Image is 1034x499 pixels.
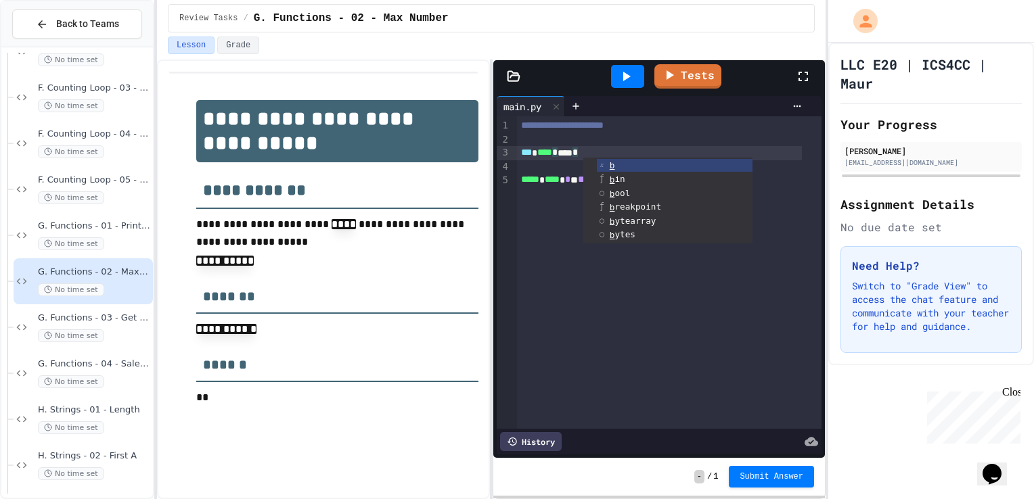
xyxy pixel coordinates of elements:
[840,55,1022,93] h1: LLC E20 | ICS4CC | Maur
[610,202,615,212] span: b
[38,99,104,112] span: No time set
[38,467,104,480] span: No time set
[610,216,615,226] span: b
[610,188,615,198] span: b
[497,133,510,147] div: 2
[38,53,104,66] span: No time set
[38,220,150,232] span: G. Functions - 01 - Print Numbers
[38,312,150,324] span: G. Functions - 03 - Get Average
[713,471,718,482] span: 1
[217,37,259,54] button: Grade
[497,119,510,133] div: 1
[977,445,1020,485] iframe: chat widget
[610,201,661,212] span: reakpoint
[38,174,150,186] span: F. Counting Loop - 05 - Timestable
[38,237,104,250] span: No time set
[840,219,1022,235] div: No due date set
[497,160,510,174] div: 4
[38,266,150,278] span: G. Functions - 02 - Max Number
[610,160,615,170] span: b
[610,216,656,226] span: ytearray
[654,64,721,89] a: Tests
[179,13,238,24] span: Review Tasks
[840,115,1022,134] h2: Your Progress
[707,471,712,482] span: /
[243,13,248,24] span: /
[38,128,150,140] span: F. Counting Loop - 04 - Printing Patterns
[839,5,881,37] div: My Account
[922,386,1020,444] iframe: chat widget
[694,470,704,483] span: -
[497,99,548,114] div: main.py
[56,17,119,31] span: Back to Teams
[38,145,104,158] span: No time set
[840,195,1022,214] h2: Assignment Details
[254,10,449,26] span: G. Functions - 02 - Max Number
[38,421,104,434] span: No time set
[610,188,630,198] span: ool
[845,145,1018,157] div: [PERSON_NAME]
[168,37,215,54] button: Lesson
[852,258,1010,274] h3: Need Help?
[729,466,814,488] button: Submit Answer
[38,191,104,204] span: No time set
[38,404,150,416] span: H. Strings - 01 - Length
[5,5,93,86] div: Chat with us now!Close
[38,283,104,296] span: No time set
[497,146,510,160] div: 3
[845,158,1018,168] div: [EMAIL_ADDRESS][DOMAIN_NAME]
[852,279,1010,333] p: Switch to "Grade View" to access the chat feature and communicate with your teacher for help and ...
[38,358,150,370] span: G. Functions - 04 - Sale Price
[583,158,752,243] ul: Completions
[38,82,150,94] span: F. Counting Loop - 03 - Count up by 4
[610,229,635,239] span: ytes
[610,230,615,240] span: b
[610,174,615,185] span: b
[38,329,104,342] span: No time set
[610,174,625,184] span: in
[38,375,104,388] span: No time set
[740,471,803,482] span: Submit Answer
[500,432,562,451] div: History
[497,96,565,116] div: main.py
[497,174,510,188] div: 5
[38,450,150,462] span: H. Strings - 02 - First A
[12,9,142,39] button: Back to Teams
